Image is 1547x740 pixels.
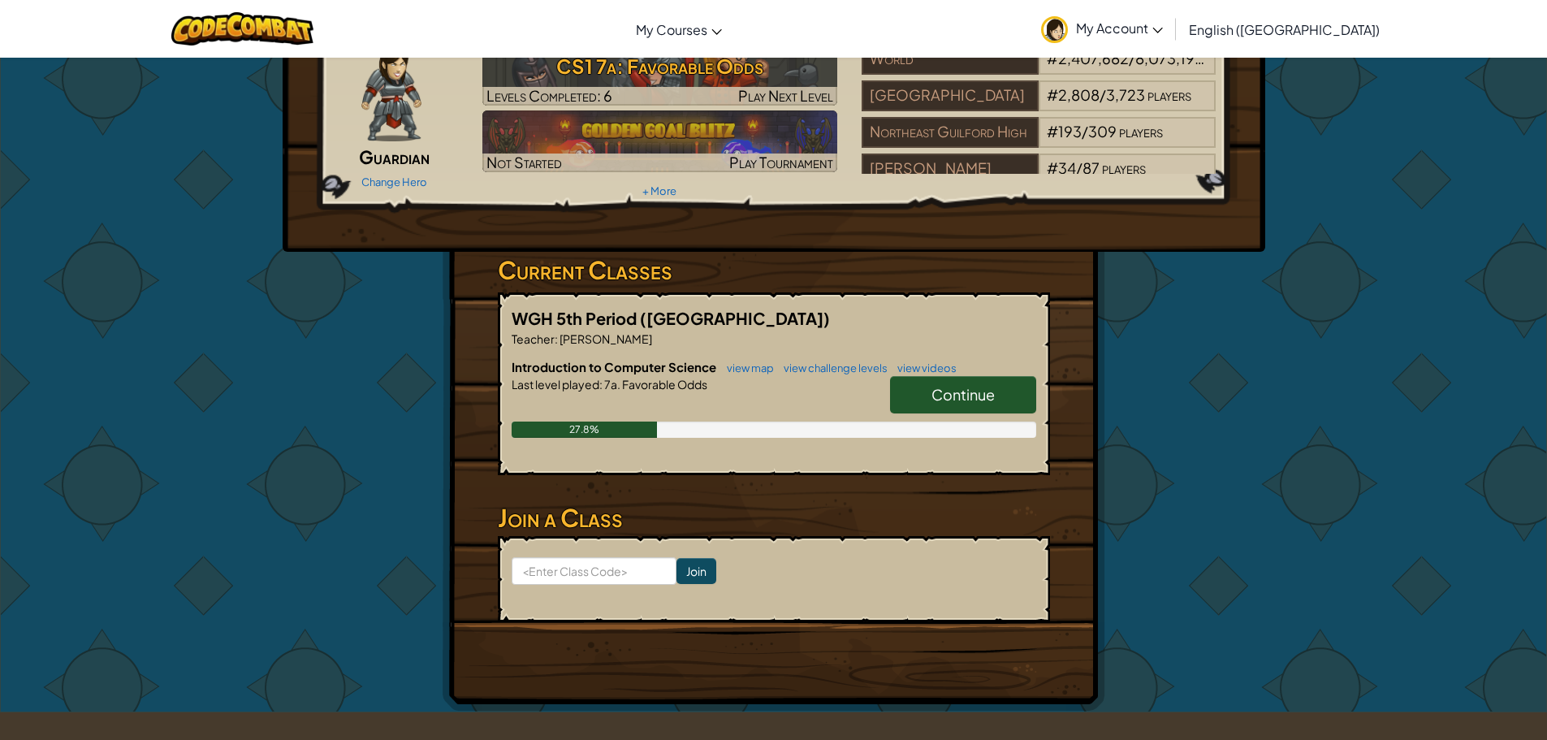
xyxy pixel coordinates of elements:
a: Change Hero [361,175,427,188]
span: 34 [1058,158,1076,177]
span: Last level played [512,377,599,392]
span: ([GEOGRAPHIC_DATA]) [640,308,830,328]
span: # [1047,122,1058,141]
span: Play Tournament [729,153,833,171]
h3: Join a Class [498,500,1050,536]
span: 193 [1058,122,1082,141]
span: # [1047,158,1058,177]
span: Not Started [486,153,562,171]
span: My Account [1076,19,1163,37]
a: Play Next Level [482,44,837,106]
span: Levels Completed: 6 [486,86,612,105]
input: <Enter Class Code> [512,557,676,585]
div: 27.8% [512,422,658,438]
h3: CS1 7a: Favorable Odds [482,48,837,84]
img: avatar [1041,16,1068,43]
div: World [862,44,1039,75]
span: players [1119,122,1163,141]
input: Join [676,558,716,584]
a: [GEOGRAPHIC_DATA]#2,808/3,723players [862,96,1216,115]
span: # [1047,85,1058,104]
a: view challenge levels [776,361,888,374]
span: [PERSON_NAME] [558,331,652,346]
span: # [1047,49,1058,67]
span: 309 [1088,122,1117,141]
img: CodeCombat logo [171,12,313,45]
span: players [1102,158,1146,177]
a: English ([GEOGRAPHIC_DATA]) [1181,7,1388,51]
span: : [599,377,603,392]
a: [PERSON_NAME]#34/87players [862,169,1216,188]
span: / [1082,122,1088,141]
span: English ([GEOGRAPHIC_DATA]) [1189,21,1380,38]
span: 3,723 [1106,85,1145,104]
span: players [1147,85,1191,104]
span: Continue [931,385,995,404]
a: view videos [889,361,957,374]
span: / [1100,85,1106,104]
img: Golden Goal [482,110,837,172]
div: [PERSON_NAME] [862,154,1039,184]
span: players [1208,49,1251,67]
span: / [1129,49,1135,67]
span: Teacher [512,331,555,346]
a: World#2,407,682/8,073,190players [862,59,1216,78]
div: [GEOGRAPHIC_DATA] [862,80,1039,111]
span: 2,808 [1058,85,1100,104]
span: 2,407,682 [1058,49,1129,67]
a: My Account [1033,3,1171,54]
img: guardian-pose.png [361,44,421,141]
div: Northeast Guilford High [862,117,1039,148]
span: Play Next Level [738,86,833,105]
span: : [555,331,558,346]
a: + More [642,184,676,197]
span: 87 [1082,158,1100,177]
a: Not StartedPlay Tournament [482,110,837,172]
h3: Current Classes [498,252,1050,288]
span: WGH 5th Period [512,308,640,328]
span: 8,073,190 [1135,49,1205,67]
a: Northeast Guilford High#193/309players [862,132,1216,151]
span: Introduction to Computer Science [512,359,719,374]
a: view map [719,361,774,374]
span: 7a. [603,377,620,392]
span: Guardian [359,145,430,168]
span: / [1076,158,1082,177]
span: My Courses [636,21,707,38]
a: My Courses [628,7,730,51]
span: Favorable Odds [620,377,707,392]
